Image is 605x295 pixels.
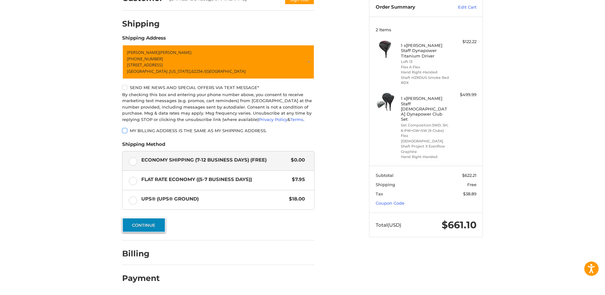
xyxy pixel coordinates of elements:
li: Flex [DEMOGRAPHIC_DATA] [401,133,450,144]
span: Tax [376,191,383,196]
span: UPS® (UPS® Ground) [141,195,286,203]
label: Send me news and special offers via text message* [122,85,314,90]
span: [STREET_ADDRESS] [127,62,163,68]
button: Continue [122,218,166,232]
span: Free [467,182,476,187]
h3: 2 Items [376,27,476,32]
span: [PHONE_NUMBER] [127,56,163,62]
div: $499.99 [451,92,476,98]
span: $622.21 [462,173,476,178]
span: [PERSON_NAME] [127,49,159,55]
h3: Order Summary [376,4,444,11]
span: $18.00 [286,195,305,203]
li: Loft 13 [401,59,450,64]
span: Total (USD) [376,222,401,228]
span: $661.10 [442,219,476,231]
a: Terms [290,117,303,122]
a: Coupon Code [376,200,404,206]
a: Edit Cart [444,4,476,11]
span: 62254 / [191,68,205,74]
legend: Shipping Method [122,141,165,151]
span: [GEOGRAPHIC_DATA] [205,68,246,74]
span: [PERSON_NAME] [159,49,191,55]
li: Shaft Project X Evenflow Graphite [401,144,450,154]
span: Economy Shipping (7-12 Business Days) (Free) [141,156,288,164]
span: $7.95 [289,176,305,183]
span: Shipping [376,182,395,187]
span: $0.00 [288,156,305,164]
li: Set Composition 5WD, 5H, 6-PW+GW+SW (9 Clubs) [401,123,450,133]
li: Hand Right-Handed [401,154,450,160]
h2: Shipping [122,19,160,29]
span: $38.89 [463,191,476,196]
span: Flat Rate Economy ((5-7 Business Days)) [141,176,289,183]
li: Shaft HZRDUS Smoke Red RDX [401,75,450,86]
h2: Billing [122,249,159,259]
h2: Payment [122,273,160,283]
span: Subtotal [376,173,394,178]
label: My billing address is the same as my shipping address. [122,128,314,133]
div: $122.22 [451,39,476,45]
span: [US_STATE], [169,68,191,74]
a: Privacy Policy [259,117,287,122]
a: Enter or select a different address [122,45,314,79]
h4: 1 x [PERSON_NAME] Staff [DEMOGRAPHIC_DATA] Dynapower Club Set [401,96,450,122]
li: Hand Right-Handed [401,70,450,75]
span: [GEOGRAPHIC_DATA] , [127,68,169,74]
li: Flex A Flex [401,64,450,70]
legend: Shipping Address [122,34,166,45]
div: By checking this box and entering your phone number above, you consent to receive marketing text ... [122,92,314,123]
h4: 1 x [PERSON_NAME] Staff Dynapower Titanium Driver [401,43,450,58]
